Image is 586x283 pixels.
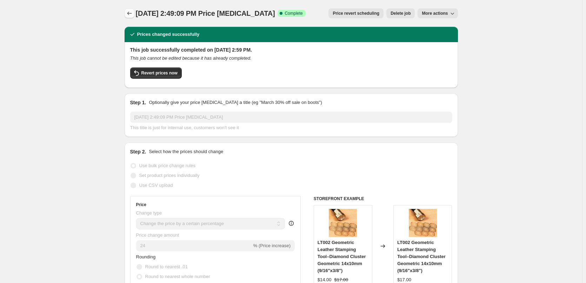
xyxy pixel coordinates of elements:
span: Change type [136,210,162,216]
i: This job cannot be edited because it has already completed. [130,55,252,61]
span: Use CSV upload [139,183,173,188]
h2: Prices changed successfully [137,31,200,38]
h2: This job successfully completed on [DATE] 2:59 PM. [130,46,452,53]
button: More actions [418,8,458,18]
p: Optionally give your price [MEDICAL_DATA] a title (eg "March 30% off sale on boots") [149,99,322,106]
span: [DATE] 2:49:09 PM Price [MEDICAL_DATA] [136,9,275,17]
span: Price change amount [136,232,179,238]
span: Use bulk price change rules [139,163,195,168]
p: Select how the prices should change [149,148,223,155]
button: Price change jobs [125,8,134,18]
button: Revert prices now [130,67,182,79]
img: stamp_leather_tool_design_LT002_80x.jpg [329,209,357,237]
span: Rounding [136,254,156,259]
h6: STOREFRONT EXAMPLE [314,196,452,202]
span: LT002 Geometric Leather Stamping Tool–Diamond Cluster Geometric 14x10mm (9/16"x3/8") [397,240,446,273]
span: Round to nearest .01 [145,264,188,269]
input: -15 [136,240,252,251]
span: LT002 Geometric Leather Stamping Tool–Diamond Cluster Geometric 14x10mm (9/16"x3/8") [318,240,366,273]
h2: Step 2. [130,148,146,155]
h2: Step 1. [130,99,146,106]
span: % (Price increase) [253,243,291,248]
span: Price revert scheduling [333,11,379,16]
span: Round to nearest whole number [145,274,210,279]
span: Revert prices now [141,70,178,76]
input: 30% off holiday sale [130,112,452,123]
img: stamp_leather_tool_design_LT002_80x.jpg [409,209,437,237]
span: More actions [422,11,448,16]
div: help [288,220,295,227]
button: Price revert scheduling [328,8,384,18]
span: This title is just for internal use, customers won't see it [130,125,239,130]
button: Delete job [386,8,415,18]
span: Delete job [391,11,411,16]
span: Set product prices individually [139,173,200,178]
h3: Price [136,202,146,208]
span: Complete [285,11,302,16]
